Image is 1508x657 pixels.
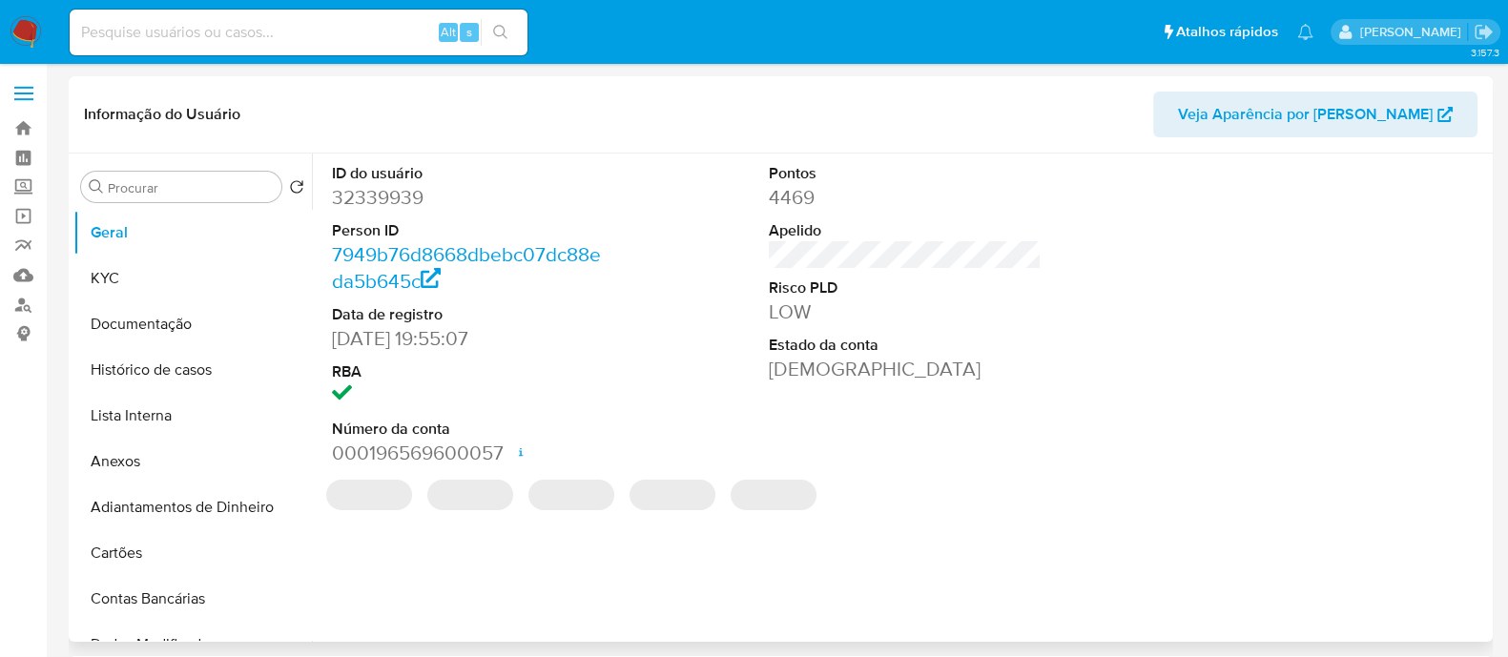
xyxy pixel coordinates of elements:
input: Procurar [108,179,274,196]
span: Alt [441,23,456,41]
button: Procurar [89,179,104,195]
dd: 4469 [769,184,1042,211]
a: Notificações [1297,24,1313,40]
dd: LOW [769,298,1042,325]
dt: Person ID [332,220,605,241]
span: ‌ [427,480,513,510]
dt: ID do usuário [332,163,605,184]
button: Contas Bancárias [73,576,312,622]
dt: Risco PLD [769,277,1042,298]
dd: [DEMOGRAPHIC_DATA] [769,356,1042,382]
button: Retornar ao pedido padrão [289,179,304,200]
button: search-icon [481,19,520,46]
button: Anexos [73,439,312,484]
dt: Estado da conta [769,335,1042,356]
span: Veja Aparência por [PERSON_NAME] [1178,92,1433,137]
dt: RBA [332,361,605,382]
a: 7949b76d8668dbebc07dc88eda5b645c [332,240,601,295]
button: Adiantamentos de Dinheiro [73,484,312,530]
dd: 32339939 [332,184,605,211]
button: Documentação [73,301,312,347]
button: Cartões [73,530,312,576]
h1: Informação do Usuário [84,105,240,124]
dt: Apelido [769,220,1042,241]
span: ‌ [630,480,715,510]
span: ‌ [731,480,816,510]
p: anna.almeida@mercadopago.com.br [1359,23,1467,41]
button: Geral [73,210,312,256]
button: Lista Interna [73,393,312,439]
dt: Pontos [769,163,1042,184]
span: s [466,23,472,41]
button: KYC [73,256,312,301]
span: Atalhos rápidos [1176,22,1278,42]
button: Veja Aparência por [PERSON_NAME] [1153,92,1477,137]
dt: Número da conta [332,419,605,440]
dd: 000196569600057 [332,440,605,466]
dt: Data de registro [332,304,605,325]
a: Sair [1474,22,1494,42]
span: ‌ [326,480,412,510]
dd: [DATE] 19:55:07 [332,325,605,352]
input: Pesquise usuários ou casos... [70,20,527,45]
button: Histórico de casos [73,347,312,393]
span: ‌ [528,480,614,510]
